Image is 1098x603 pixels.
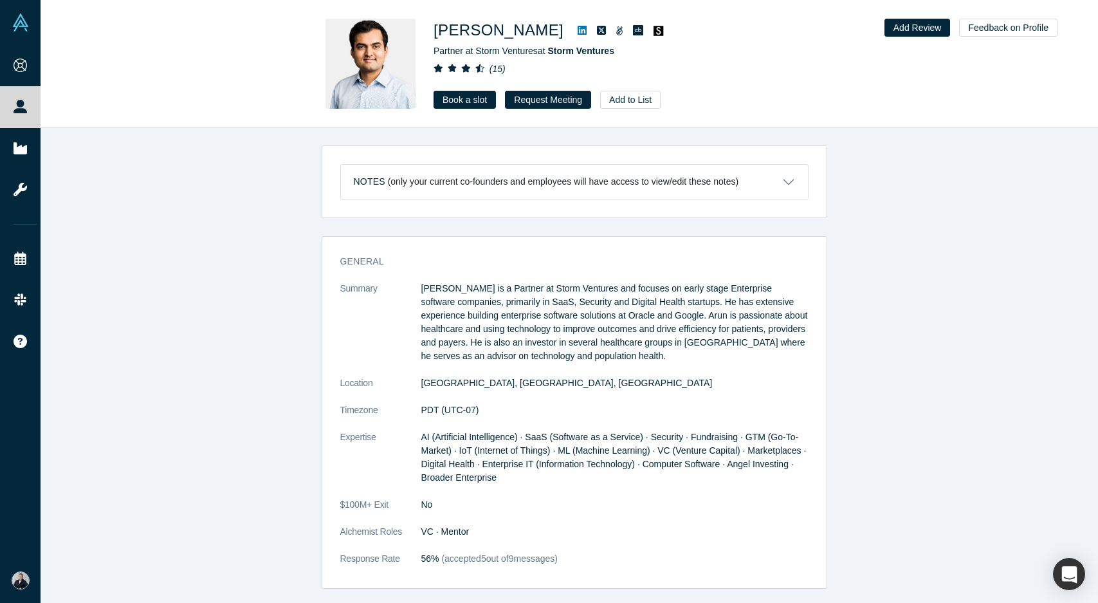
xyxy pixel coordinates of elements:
a: Book a slot [434,91,496,109]
button: Feedback on Profile [959,19,1057,37]
button: Request Meeting [505,91,591,109]
dt: Summary [340,282,421,376]
dd: VC · Mentor [421,525,809,539]
dd: No [421,498,809,512]
span: 56% [421,553,439,564]
h1: [PERSON_NAME] [434,19,563,42]
span: (accepted 5 out of 9 messages) [439,553,558,564]
h3: Notes [354,175,385,189]
a: Storm Ventures [547,46,614,56]
p: [PERSON_NAME] is a Partner at Storm Ventures and focuses on early stage Enterprise software compa... [421,282,809,363]
button: Notes (only your current co-founders and employees will have access to view/edit these notes) [341,165,808,199]
i: ( 15 ) [490,64,506,74]
span: AI (Artificial Intelligence) · SaaS (Software as a Service) · Security · Fundraising · GTM (Go-To... [421,432,807,483]
dt: $100M+ Exit [340,498,421,525]
dd: PDT (UTC-07) [421,404,809,417]
img: Alchemist Vault Logo [12,14,30,32]
img: Arun Penmetsa's Profile Image [325,19,416,109]
dt: Alchemist Roles [340,525,421,552]
dt: Response Rate [340,552,421,579]
dt: Timezone [340,404,421,431]
dt: Expertise [340,431,421,498]
img: Dan Smith's Account [12,571,30,589]
button: Add Review [884,19,951,37]
span: Partner at Storm Ventures at [434,46,614,56]
dt: Location [340,376,421,404]
dd: [GEOGRAPHIC_DATA], [GEOGRAPHIC_DATA], [GEOGRAPHIC_DATA] [421,376,809,390]
p: (only your current co-founders and employees will have access to view/edit these notes) [388,176,739,187]
button: Add to List [600,91,661,109]
h3: General [340,255,791,268]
